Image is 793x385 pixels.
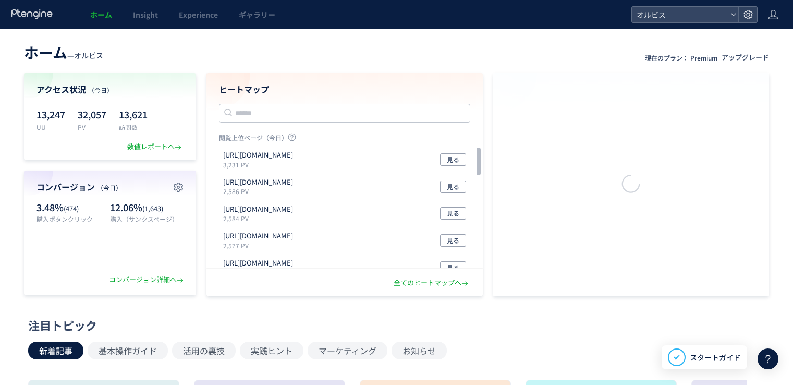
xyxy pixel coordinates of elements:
[119,123,148,131] p: 訪問数
[633,7,726,22] span: オルビス
[88,86,113,94] span: （今日）
[110,201,184,214] p: 12.06%
[36,214,105,223] p: 購入ボタンクリック
[36,83,184,95] h4: アクセス状況
[36,181,184,193] h4: コンバージョン
[392,342,447,359] button: お知らせ
[240,342,303,359] button: 実践ヒント
[223,160,297,169] p: 3,231 PV
[447,234,459,247] span: 見る
[223,231,293,241] p: https://pr.orbis.co.jp/cosmetics/amber/100
[36,106,65,123] p: 13,247
[219,83,470,95] h4: ヒートマップ
[179,9,218,20] span: Experience
[133,9,158,20] span: Insight
[440,207,466,220] button: 見る
[110,214,184,223] p: 購入（サンクスページ）
[64,203,79,213] span: (474)
[28,317,760,333] div: 注目トピック
[223,204,293,214] p: https://pr.orbis.co.jp/cosmetics/aquanist/100
[447,181,459,193] span: 見る
[24,42,103,63] div: —
[447,153,459,166] span: 見る
[223,150,293,160] p: https://pr.orbis.co.jp/cosmetics/udot/100
[24,42,67,63] span: ホーム
[78,123,106,131] p: PV
[78,106,106,123] p: 32,057
[394,278,470,288] div: 全てのヒートマップへ
[440,234,466,247] button: 見る
[88,342,168,359] button: 基本操作ガイド
[90,9,112,20] span: ホーム
[440,181,466,193] button: 見る
[447,207,459,220] span: 見る
[690,352,741,363] span: スタートガイド
[440,261,466,274] button: 見る
[223,187,297,196] p: 2,586 PV
[28,342,83,359] button: 新着記事
[74,50,103,61] span: オルビス
[223,177,293,187] p: https://pr.orbis.co.jp/cosmetics/mr/100
[223,214,297,223] p: 2,584 PV
[223,258,293,268] p: https://pr.orbis.co.jp/innercare/defencera/100
[127,142,184,152] div: 数値レポートへ
[97,183,122,192] span: （今日）
[239,9,275,20] span: ギャラリー
[722,53,769,63] div: アップグレード
[109,275,186,285] div: コンバージョン詳細へ
[172,342,236,359] button: 活用の裏技
[645,53,717,62] p: 現在のプラン： Premium
[142,203,163,213] span: (1,643)
[223,241,297,250] p: 2,577 PV
[36,201,105,214] p: 3.48%
[223,268,297,277] p: 2,566 PV
[440,153,466,166] button: 見る
[308,342,387,359] button: マーケティング
[219,133,470,146] p: 閲覧上位ページ（今日）
[119,106,148,123] p: 13,621
[447,261,459,274] span: 見る
[36,123,65,131] p: UU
